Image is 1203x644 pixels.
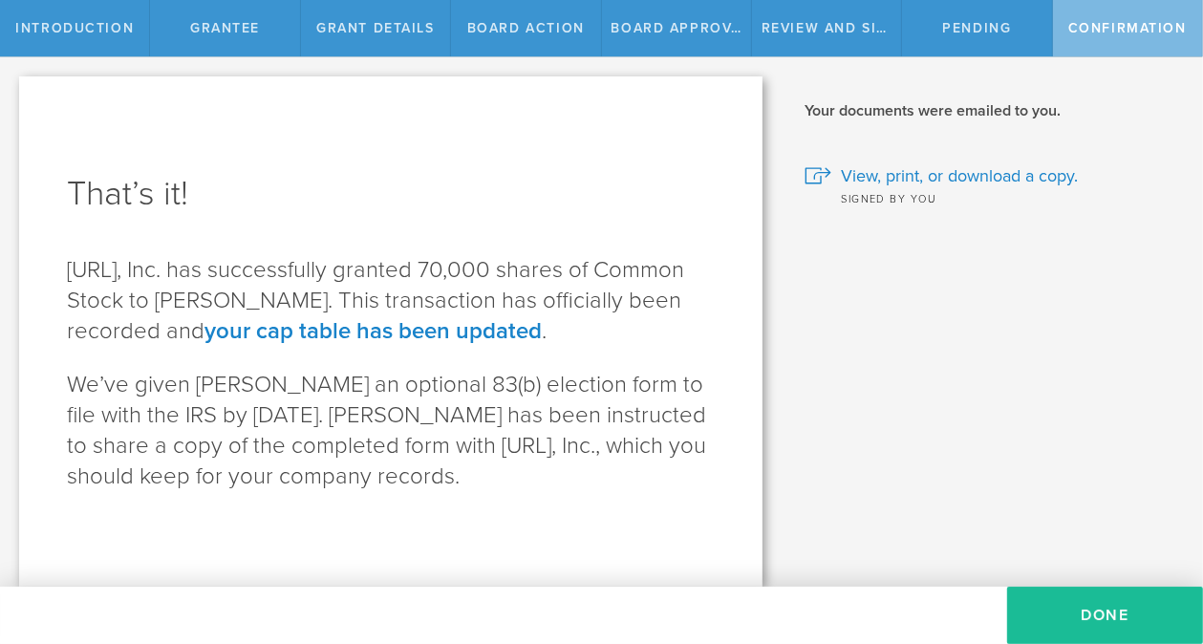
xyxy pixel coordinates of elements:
[805,188,1174,207] div: Signed by you
[805,100,1174,121] h2: Your documents were emailed to you.
[67,255,715,347] p: [URL], Inc. has successfully granted 70,000 shares of Common Stock to [PERSON_NAME]. This transac...
[942,20,1011,36] span: Pending
[1068,20,1187,36] span: Confirmation
[67,171,715,217] h1: That’s it!
[467,20,585,36] span: Board Action
[1007,587,1203,644] button: Done
[15,20,134,36] span: Introduction
[190,20,260,36] span: Grantee
[612,20,750,36] span: Board Approval
[316,20,435,36] span: Grant Details
[762,20,899,36] span: Review and Sign
[841,163,1078,188] span: View, print, or download a copy.
[204,317,542,345] a: your cap table has been updated
[67,370,715,492] p: We’ve given [PERSON_NAME] an optional 83(b) election form to file with the IRS by [DATE] . [PERSO...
